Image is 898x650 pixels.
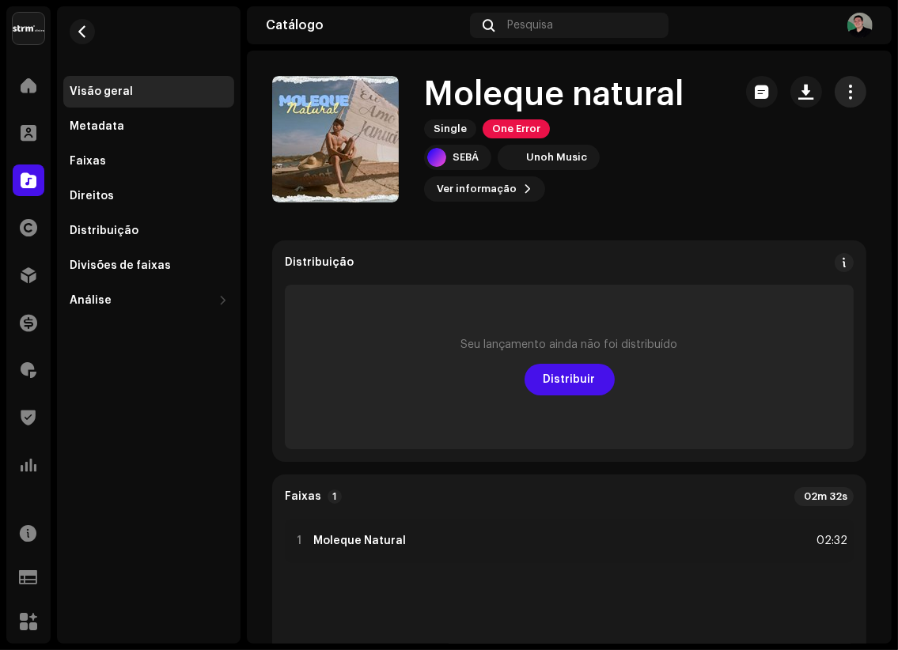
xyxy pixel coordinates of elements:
div: 02:32 [813,531,847,550]
re-m-nav-item: Direitos [63,180,234,212]
strong: Faixas [285,490,321,503]
p-badge: 1 [328,489,342,504]
img: 918a7c50-60df-4dc6-aa5d-e5e31497a30a [847,13,873,38]
div: 02m 32s [794,487,854,506]
re-m-nav-item: Metadata [63,111,234,142]
img: 9dd02f73-cb90-43a0-9623-c1f2d6cbc9f4 [501,148,520,167]
span: Single [424,119,476,138]
re-m-nav-item: Faixas [63,145,234,177]
div: SEBÁ [453,151,479,164]
div: Catálogo [266,19,464,32]
div: Análise [70,294,112,307]
h1: Moleque natural [424,77,684,113]
button: Ver informação [424,176,545,202]
div: Unoh Music [526,151,587,164]
re-m-nav-item: Divisões de faixas [63,250,234,282]
div: Divisões de faixas [70,259,171,272]
re-m-nav-item: Distribuição [63,215,234,247]
span: Pesquisa [507,19,553,32]
div: Metadata [70,120,124,133]
div: Visão geral [70,85,133,98]
re-m-nav-dropdown: Análise [63,285,234,316]
div: Faixas [70,155,106,168]
div: Distribuição [285,256,354,269]
div: Seu lançamento ainda não foi distribuído [461,338,678,351]
strong: Moleque Natural [313,535,406,547]
div: Direitos [70,190,114,202]
button: Distribuir [525,364,615,395]
img: 408b884b-546b-4518-8448-1008f9c76b02 [13,13,44,44]
re-m-nav-item: Visão geral [63,76,234,108]
span: Ver informação [437,173,517,205]
div: Distribuição [70,225,138,237]
span: One Error [483,119,550,138]
span: Distribuir [544,364,596,395]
